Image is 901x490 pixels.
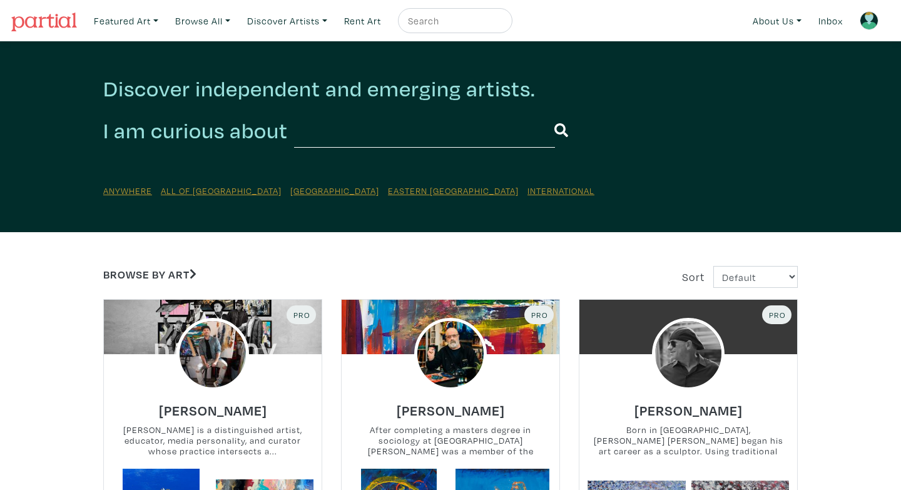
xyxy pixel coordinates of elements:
img: phpThumb.php [176,318,249,390]
a: Eastern [GEOGRAPHIC_DATA] [388,185,519,197]
h6: [PERSON_NAME] [159,402,267,419]
img: phpThumb.php [414,318,487,390]
small: Born in [GEOGRAPHIC_DATA], [PERSON_NAME] [PERSON_NAME] began his art career as a sculptor. Using ... [579,424,797,457]
a: [PERSON_NAME] [159,399,267,413]
h2: I am curious about [103,117,288,145]
span: Pro [768,310,786,320]
a: Browse All [170,8,236,34]
span: Pro [292,310,310,320]
span: Pro [530,310,548,320]
h2: Discover independent and emerging artists. [103,75,798,102]
a: Inbox [813,8,848,34]
a: Rent Art [339,8,387,34]
a: All of [GEOGRAPHIC_DATA] [161,185,282,197]
a: About Us [747,8,807,34]
small: [PERSON_NAME] is a distinguished artist, educator, media personality, and curator whose practice ... [104,424,322,457]
a: International [527,185,594,197]
span: Sort [682,270,705,284]
h6: [PERSON_NAME] [634,402,743,419]
img: avatar.png [860,11,878,30]
a: [GEOGRAPHIC_DATA] [290,185,379,197]
a: Anywhere [103,185,152,197]
a: Featured Art [88,8,164,34]
a: Discover Artists [242,8,333,34]
h6: [PERSON_NAME] [397,402,505,419]
a: [PERSON_NAME] [634,399,743,413]
small: After completing a masters degree in sociology at [GEOGRAPHIC_DATA] [PERSON_NAME] was a member of... [342,424,559,457]
a: Browse by Art [103,267,196,282]
a: [PERSON_NAME] [397,399,505,413]
img: phpThumb.php [652,318,725,390]
input: Search [407,13,501,29]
